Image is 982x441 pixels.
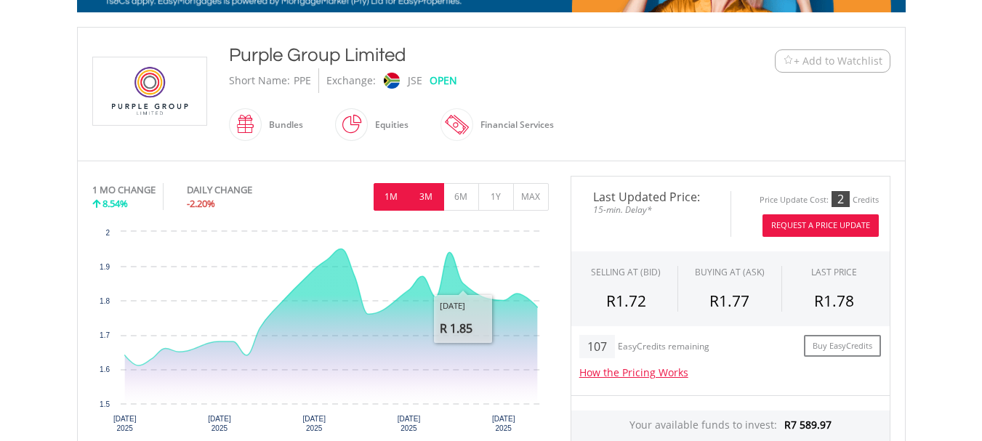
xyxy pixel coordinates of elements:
div: PPE [294,68,311,93]
span: R7 589.97 [784,418,832,432]
span: R1.77 [709,291,749,311]
span: R1.78 [814,291,854,311]
button: Request A Price Update [762,214,879,237]
div: OPEN [430,68,457,93]
span: -2.20% [187,197,215,210]
div: 107 [579,335,615,358]
div: 1 MO CHANGE [92,183,156,197]
a: Buy EasyCredits [804,335,881,357]
div: Bundles [262,108,303,142]
span: 8.54% [102,197,128,210]
div: 2 [832,191,850,207]
span: Last Updated Price: [582,191,720,203]
div: Exchange: [326,68,376,93]
div: Credits [853,195,879,206]
text: 1.7 [100,331,110,339]
button: 6M [443,183,479,211]
a: How the Pricing Works [579,365,688,379]
div: JSE [408,68,422,93]
img: EQU.ZA.PPE.png [95,57,204,125]
text: 1.8 [100,297,110,305]
div: Purple Group Limited [229,42,685,68]
div: DAILY CHANGE [187,183,301,197]
div: LAST PRICE [811,266,857,278]
div: EasyCredits remaining [618,341,709,354]
text: [DATE] 2025 [491,415,515,432]
span: + Add to Watchlist [794,54,882,68]
span: BUYING AT (ASK) [695,266,765,278]
text: 1.5 [100,400,110,408]
text: [DATE] 2025 [113,415,136,432]
button: Watchlist + Add to Watchlist [775,49,890,73]
img: Watchlist [783,55,794,66]
div: Financial Services [473,108,554,142]
button: 1M [374,183,409,211]
div: Price Update Cost: [760,195,829,206]
button: 3M [409,183,444,211]
div: Equities [368,108,409,142]
span: R1.72 [606,291,646,311]
button: MAX [513,183,549,211]
span: 15-min. Delay* [582,203,720,217]
text: [DATE] 2025 [302,415,326,432]
img: jse.png [383,73,399,89]
text: 1.6 [100,365,110,373]
text: [DATE] 2025 [397,415,420,432]
button: 1Y [478,183,514,211]
text: [DATE] 2025 [208,415,231,432]
text: 1.9 [100,263,110,271]
text: 2 [105,229,110,237]
div: SELLING AT (BID) [591,266,661,278]
div: Short Name: [229,68,290,93]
